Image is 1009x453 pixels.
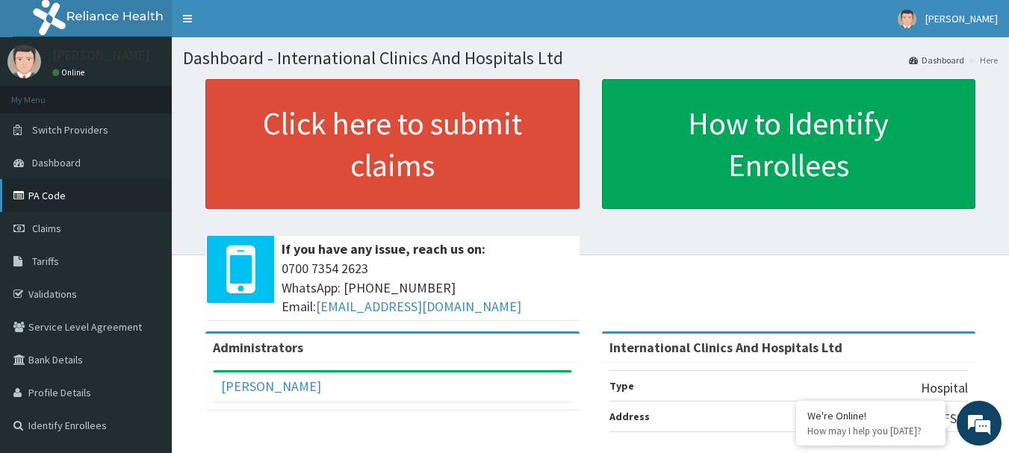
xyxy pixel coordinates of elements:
li: Here [966,54,998,66]
a: Click here to submit claims [205,79,580,209]
img: User Image [898,10,916,28]
a: [EMAIL_ADDRESS][DOMAIN_NAME] [316,298,521,315]
span: Claims [32,222,61,235]
span: 0700 7354 2623 WhatsApp: [PHONE_NUMBER] Email: [282,259,572,316]
img: User Image [7,45,41,78]
div: We're Online! [807,409,934,422]
span: [PERSON_NAME] [925,12,998,25]
a: Dashboard [909,54,964,66]
span: Tariffs [32,254,59,268]
strong: International Clinics And Hospitals Ltd [609,339,842,356]
span: Switch Providers [32,123,108,137]
a: Online [52,67,88,78]
h1: Dashboard - International Clinics And Hospitals Ltd [183,49,998,68]
p: How may I help you today? [807,425,934,437]
span: Dashboard [32,156,81,169]
b: Type [609,379,634,393]
b: Administrators [213,339,303,356]
p: Hospital [921,378,968,398]
p: [PERSON_NAME] [52,49,150,62]
b: If you have any issue, reach us on: [282,240,485,257]
b: Address [609,410,650,423]
a: [PERSON_NAME] [221,378,321,395]
a: How to Identify Enrollees [602,79,976,209]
